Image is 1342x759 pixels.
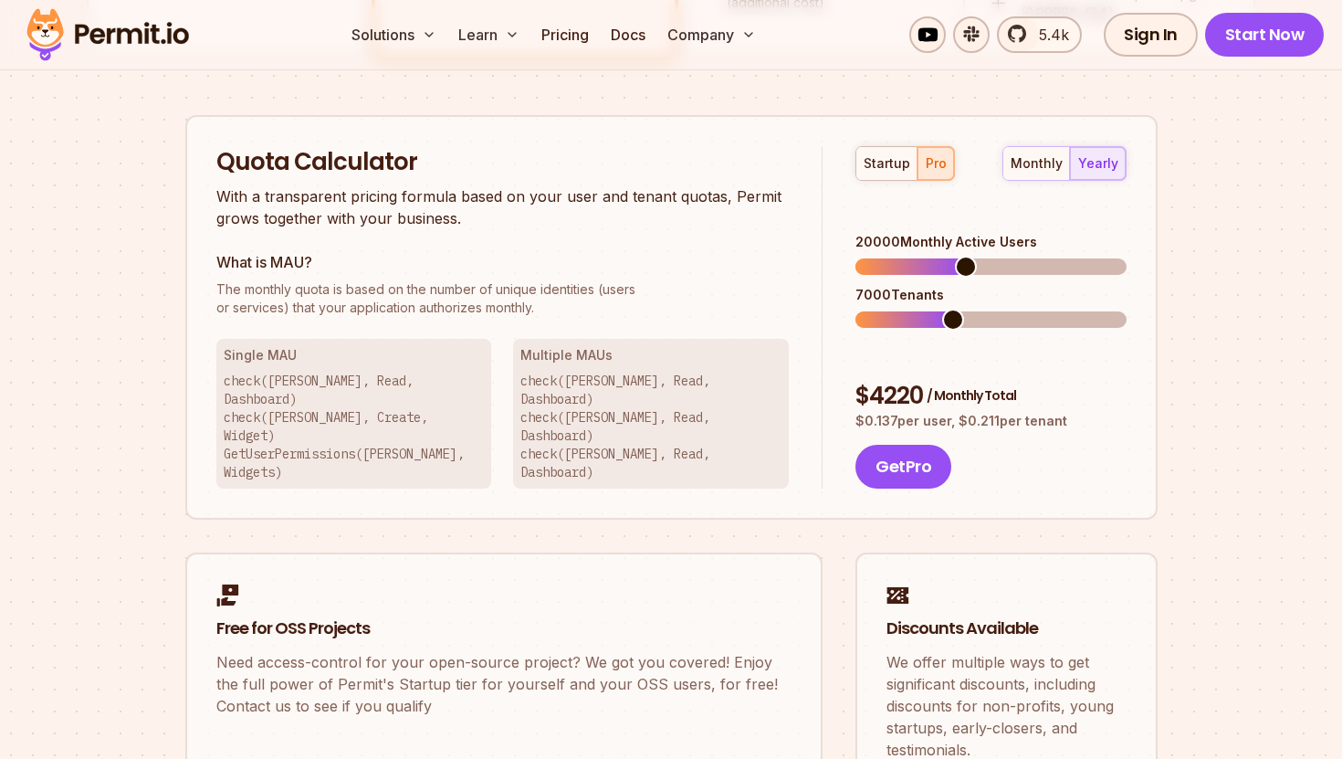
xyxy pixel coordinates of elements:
span: The monthly quota is based on the number of unique identities (users [216,280,790,299]
p: check([PERSON_NAME], Read, Dashboard) check([PERSON_NAME], Create, Widget) GetUserPermissions([PE... [224,372,485,481]
p: or services) that your application authorizes monthly. [216,280,790,317]
h2: Free for OSS Projects [216,617,792,640]
h3: What is MAU? [216,251,790,273]
p: check([PERSON_NAME], Read, Dashboard) check([PERSON_NAME], Read, Dashboard) check([PERSON_NAME], ... [520,372,781,481]
a: Pricing [534,16,596,53]
a: Start Now [1205,13,1325,57]
a: 5.4k [997,16,1082,53]
a: Sign In [1104,13,1198,57]
p: Need access-control for your open-source project? We got you covered! Enjoy the full power of Per... [216,651,792,717]
h2: Quota Calculator [216,146,790,179]
h3: Multiple MAUs [520,346,781,364]
button: Solutions [344,16,444,53]
p: $ 0.137 per user, $ 0.211 per tenant [855,412,1126,430]
div: monthly [1011,154,1063,173]
span: 5.4k [1028,24,1069,46]
div: 20000 Monthly Active Users [855,233,1126,251]
h3: Single MAU [224,346,485,364]
div: startup [864,154,910,173]
a: Docs [603,16,653,53]
div: $ 4220 [855,380,1126,413]
h2: Discounts Available [886,617,1127,640]
button: Learn [451,16,527,53]
button: GetPro [855,445,951,489]
div: 7000 Tenants [855,286,1126,304]
img: Permit logo [18,4,197,66]
button: Company [660,16,763,53]
p: With a transparent pricing formula based on your user and tenant quotas, Permit grows together wi... [216,185,790,229]
span: / Monthly Total [927,386,1016,405]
